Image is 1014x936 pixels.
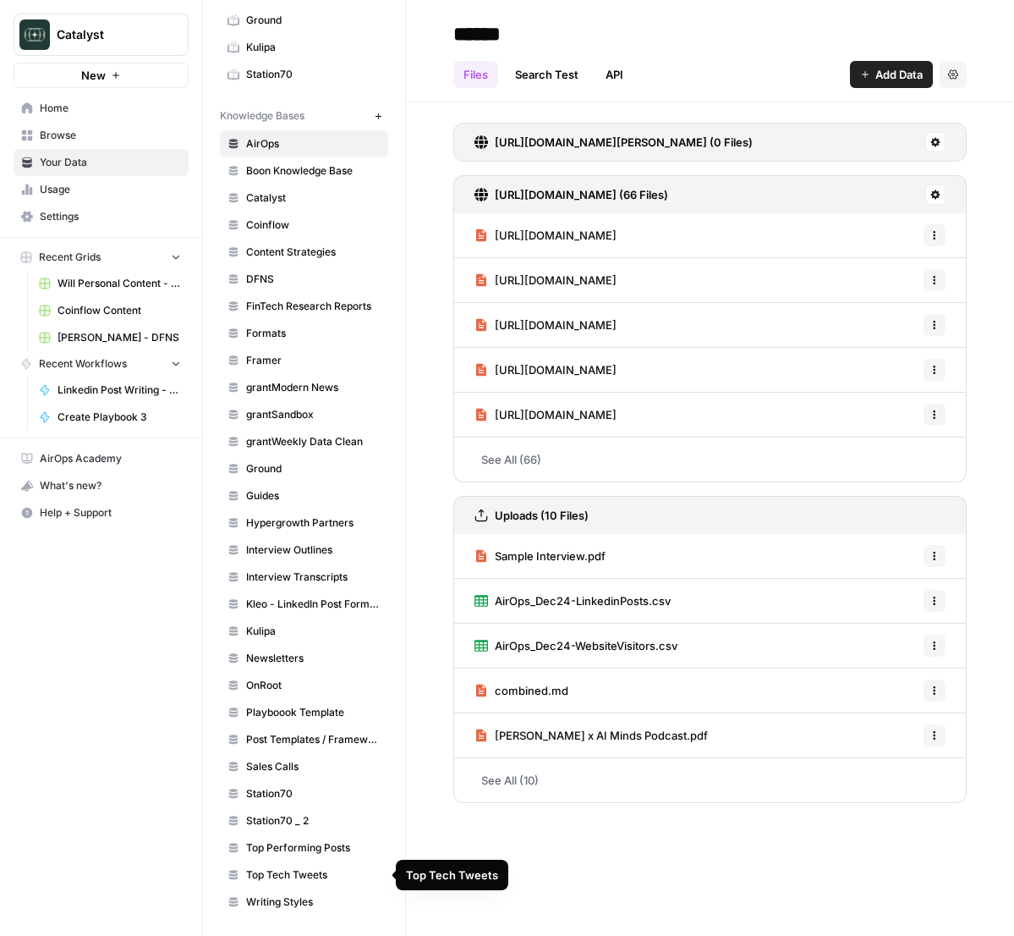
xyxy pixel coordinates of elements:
[220,591,388,618] a: Kleo - LinkedIn Post Formats
[220,537,388,564] a: Interview Outlines
[220,726,388,753] a: Post Templates / Framework
[495,134,753,151] h3: [URL][DOMAIN_NAME][PERSON_NAME] (0 Files)
[39,356,127,372] span: Recent Workflows
[474,624,677,668] a: AirOps_Dec24-WebsiteVisitors.csv
[40,209,181,224] span: Settings
[220,347,388,374] a: Framer
[220,130,388,157] a: AirOps
[474,534,606,578] a: Sample Interview.pdf
[246,40,381,55] span: Kulipa
[220,108,304,124] span: Knowledge Bases
[14,351,189,377] button: Recent Workflows
[246,705,381,720] span: Playboook Template
[495,317,617,333] span: [URL][DOMAIN_NAME]
[220,7,388,34] a: Ground
[495,361,617,378] span: [URL][DOMAIN_NAME]
[220,266,388,293] a: DFNS
[246,624,381,639] span: Kulipa
[40,505,181,520] span: Help + Support
[495,682,568,699] span: combined.md
[58,303,181,318] span: Coinflow Content
[40,155,181,170] span: Your Data
[220,780,388,807] a: Station70
[246,759,381,774] span: Sales Calls
[14,445,189,472] a: AirOps Academy
[220,645,388,672] a: Newsletters
[220,509,388,537] a: Hypergrowth Partners
[246,380,381,395] span: grantModern News
[246,13,381,28] span: Ground
[495,272,617,289] span: [URL][DOMAIN_NAME]
[246,488,381,504] span: Guides
[220,862,388,889] a: Top Tech Tweets
[246,190,381,206] span: Catalyst
[220,455,388,482] a: Ground
[14,63,189,88] button: New
[474,579,671,623] a: AirOps_Dec24-LinkedinPosts.csv
[39,250,101,265] span: Recent Grids
[474,393,617,437] a: [URL][DOMAIN_NAME]
[453,61,498,88] a: Files
[453,758,967,802] a: See All (10)
[246,67,381,82] span: Station70
[220,184,388,212] a: Catalyst
[14,149,189,176] a: Your Data
[31,324,189,351] a: [PERSON_NAME] - DFNS
[495,186,668,203] h3: [URL][DOMAIN_NAME] (66 Files)
[246,813,381,829] span: Station70 _ 2
[220,564,388,591] a: Interview Transcripts
[220,239,388,266] a: Content Strategies
[246,299,381,314] span: FinTech Research Reports
[40,451,181,466] span: AirOps Academy
[19,19,50,50] img: Catalyst Logo
[31,270,189,297] a: Will Personal Content - [DATE]
[246,867,381,883] span: Top Tech Tweets
[220,807,388,834] a: Station70 _ 2
[495,592,671,609] span: AirOps_Dec24-LinkedinPosts.csv
[474,176,668,213] a: [URL][DOMAIN_NAME] (66 Files)
[81,67,106,84] span: New
[220,428,388,455] a: grantWeekly Data Clean
[14,122,189,149] a: Browse
[220,293,388,320] a: FinTech Research Reports
[246,353,381,368] span: Framer
[58,383,181,398] span: Linkedin Post Writing - [DATE]
[474,348,617,392] a: [URL][DOMAIN_NAME]
[246,732,381,747] span: Post Templates / Framework
[220,157,388,184] a: Boon Knowledge Base
[474,258,617,302] a: [URL][DOMAIN_NAME]
[246,217,381,233] span: Coinflow
[220,212,388,239] a: Coinflow
[495,637,677,654] span: AirOps_Dec24-WebsiteVisitors.csv
[14,176,189,203] a: Usage
[246,326,381,341] span: Formats
[850,61,933,88] button: Add Data
[14,473,188,498] div: What's new?
[246,597,381,612] span: Kleo - LinkedIn Post Formats
[246,461,381,476] span: Ground
[246,840,381,856] span: Top Performing Posts
[14,14,189,56] button: Workspace: Catalyst
[14,245,189,270] button: Recent Grids
[246,678,381,693] span: OnRoot
[58,330,181,345] span: [PERSON_NAME] - DFNS
[31,404,189,431] a: Create Playbook 3
[495,727,708,744] span: [PERSON_NAME] x AI Minds Podcast.pdf
[474,713,708,757] a: [PERSON_NAME] x AI Minds Podcast.pdf
[220,401,388,428] a: grantSandbox
[246,136,381,151] span: AirOps
[453,438,967,482] a: See All (66)
[246,434,381,449] span: grantWeekly Data Clean
[474,669,568,713] a: combined.md
[220,618,388,645] a: Kulipa
[31,377,189,404] a: Linkedin Post Writing - [DATE]
[495,548,606,564] span: Sample Interview.pdf
[246,163,381,179] span: Boon Knowledge Base
[246,272,381,287] span: DFNS
[595,61,633,88] a: API
[220,320,388,347] a: Formats
[246,651,381,666] span: Newsletters
[474,497,589,534] a: Uploads (10 Files)
[40,101,181,116] span: Home
[246,786,381,801] span: Station70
